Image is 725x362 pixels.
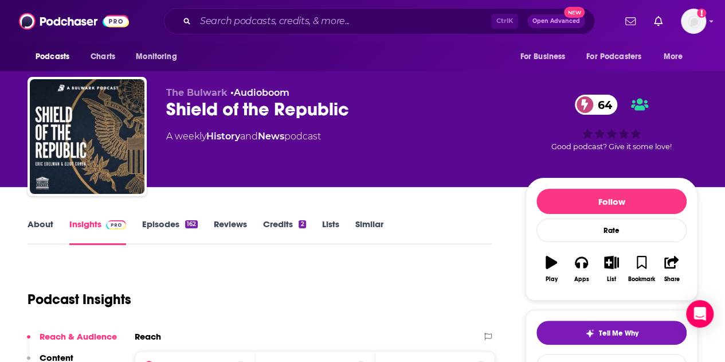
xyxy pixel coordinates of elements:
[586,95,618,115] span: 64
[527,14,585,28] button: Open AdvancedNew
[536,189,687,214] button: Follow
[520,49,565,65] span: For Business
[36,49,69,65] span: Podcasts
[206,131,240,142] a: History
[136,49,177,65] span: Monitoring
[551,142,672,151] span: Good podcast? Give it some love!
[664,49,683,65] span: More
[91,49,115,65] span: Charts
[697,9,706,18] svg: Add a profile image
[83,46,122,68] a: Charts
[355,219,383,245] a: Similar
[681,9,706,34] button: Show profile menu
[135,331,161,342] h2: Reach
[628,276,655,283] div: Bookmark
[649,11,667,31] a: Show notifications dropdown
[240,131,258,142] span: and
[536,219,687,242] div: Rate
[526,87,697,158] div: 64Good podcast? Give it some love!
[585,329,594,338] img: tell me why sparkle
[128,46,191,68] button: open menu
[263,219,305,245] a: Credits2
[234,87,289,98] a: Audioboom
[621,11,640,31] a: Show notifications dropdown
[626,248,656,290] button: Bookmark
[575,95,618,115] a: 64
[686,300,714,328] div: Open Intercom Messenger
[656,46,697,68] button: open menu
[512,46,579,68] button: open menu
[28,291,131,308] h1: Podcast Insights
[681,9,706,34] img: User Profile
[214,219,247,245] a: Reviews
[607,276,616,283] div: List
[536,321,687,345] button: tell me why sparkleTell Me Why
[258,131,284,142] a: News
[566,248,596,290] button: Apps
[322,219,339,245] a: Lists
[599,329,638,338] span: Tell Me Why
[28,219,53,245] a: About
[579,46,658,68] button: open menu
[27,331,117,352] button: Reach & Audience
[532,18,580,24] span: Open Advanced
[574,276,589,283] div: Apps
[586,49,641,65] span: For Podcasters
[536,248,566,290] button: Play
[546,276,558,283] div: Play
[564,7,585,18] span: New
[69,219,126,245] a: InsightsPodchaser Pro
[664,276,679,283] div: Share
[195,12,491,30] input: Search podcasts, credits, & more...
[491,14,518,29] span: Ctrl K
[657,248,687,290] button: Share
[30,79,144,194] img: Shield of the Republic
[28,46,84,68] button: open menu
[597,248,626,290] button: List
[106,220,126,229] img: Podchaser Pro
[40,331,117,342] p: Reach & Audience
[299,220,305,228] div: 2
[166,87,228,98] span: The Bulwark
[142,219,198,245] a: Episodes162
[230,87,289,98] span: •
[185,220,198,228] div: 162
[19,10,129,32] img: Podchaser - Follow, Share and Rate Podcasts
[164,8,595,34] div: Search podcasts, credits, & more...
[681,9,706,34] span: Logged in as gabrielle.gantz
[166,130,321,143] div: A weekly podcast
